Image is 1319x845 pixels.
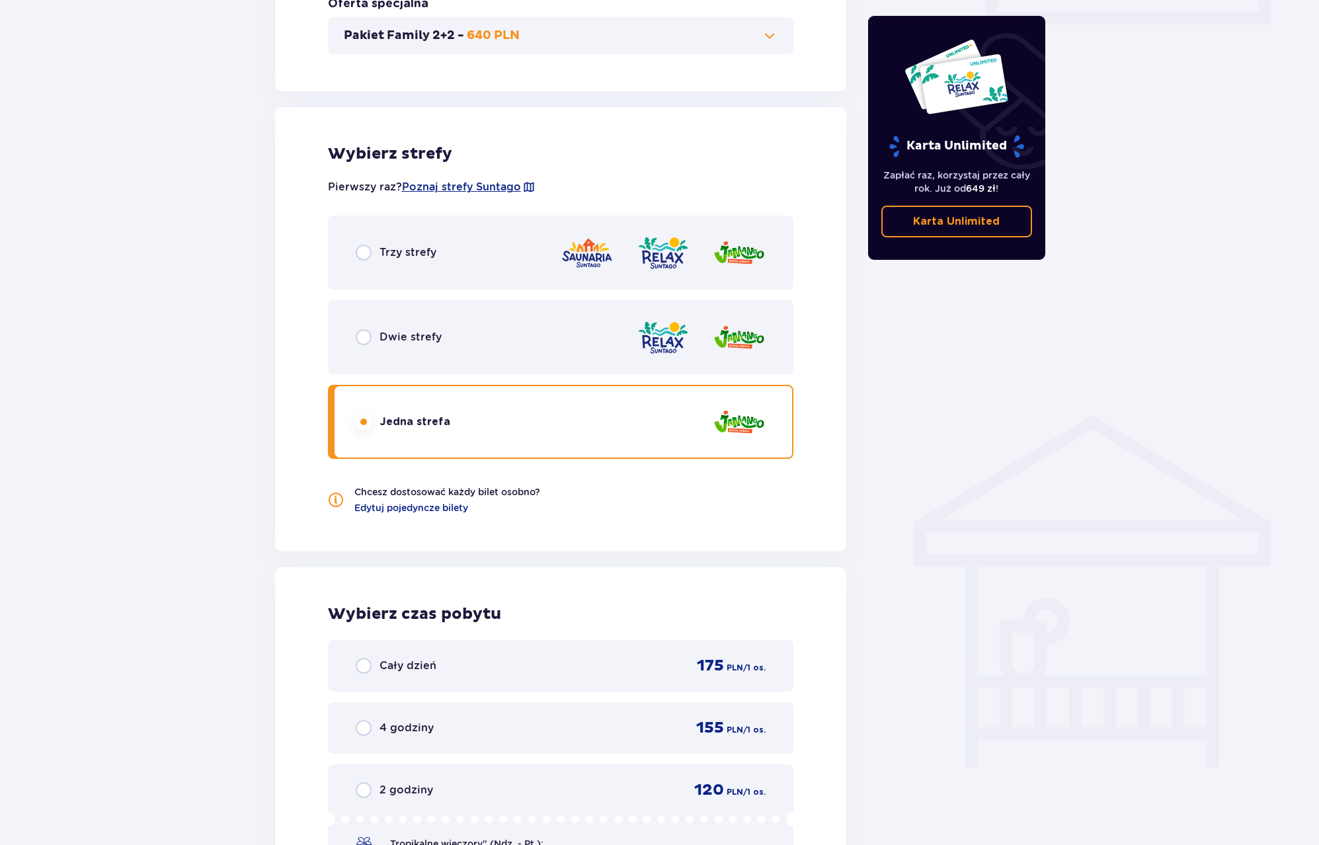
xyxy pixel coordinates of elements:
p: Zapłać raz, korzystaj przez cały rok. Już od ! [881,169,1032,195]
p: 2 godziny [380,783,433,797]
p: Cały dzień [380,659,436,673]
p: Wybierz czas pobytu [328,604,794,624]
p: PLN [727,724,743,736]
p: 4 godziny [380,721,434,735]
p: Karta Unlimited [888,135,1025,158]
p: PLN [727,662,743,674]
a: Karta Unlimited [881,206,1032,237]
a: Edytuj pojedyncze bilety [354,501,468,514]
a: Poznaj strefy Suntago [402,180,521,194]
p: Chcesz dostosować każdy bilet osobno? [354,485,540,499]
p: 175 [697,656,724,676]
p: Wybierz strefy [328,144,794,164]
img: zone logo [637,319,690,356]
p: Trzy strefy [380,245,436,260]
p: 640 PLN [467,28,520,44]
p: 155 [696,718,724,738]
img: zone logo [637,234,690,272]
p: / 1 os. [743,724,766,736]
p: / 1 os. [743,786,766,798]
img: zone logo [713,319,766,356]
p: / 1 os. [743,662,766,674]
p: 120 [694,780,724,800]
p: Jedna strefa [380,415,450,429]
button: Pakiet Family 2+2 -640 PLN [344,28,778,44]
img: zone logo [561,234,614,272]
p: Pierwszy raz? [328,180,536,194]
p: Pakiet Family 2+2 - [344,28,464,44]
p: Karta Unlimited [913,214,1000,229]
p: PLN [727,786,743,798]
img: zone logo [713,403,766,441]
p: Dwie strefy [380,330,442,344]
img: zone logo [713,234,766,272]
span: 649 zł [966,183,996,194]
